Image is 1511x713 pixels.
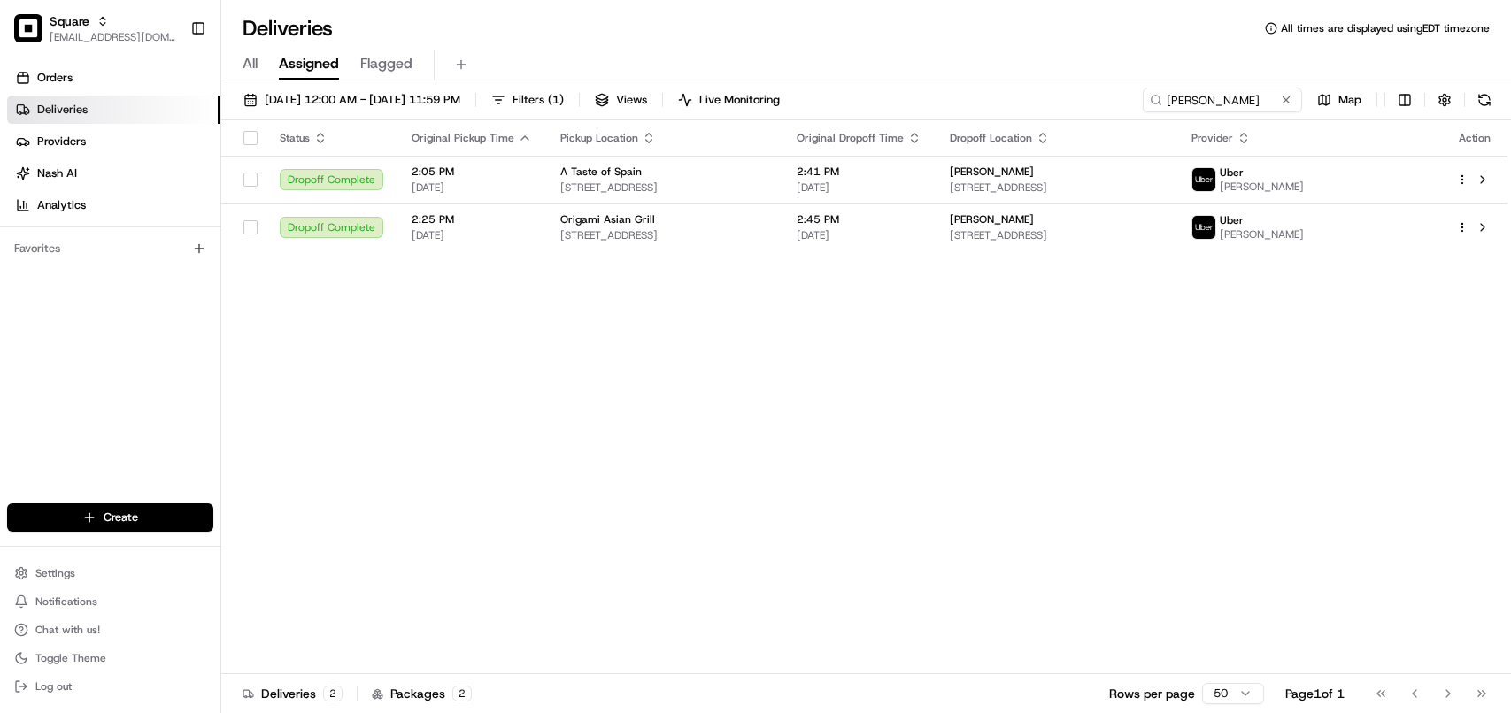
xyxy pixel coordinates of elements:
[412,228,532,242] span: [DATE]
[1285,685,1345,702] div: Page 1 of 1
[1309,88,1369,112] button: Map
[560,180,768,195] span: [STREET_ADDRESS]
[7,646,213,671] button: Toggle Theme
[412,165,532,179] span: 2:05 PM
[7,674,213,699] button: Log out
[452,686,472,701] div: 2
[7,7,183,50] button: SquareSquare[EMAIL_ADDRESS][DOMAIN_NAME]
[35,566,75,580] span: Settings
[35,651,106,665] span: Toggle Theme
[1220,180,1304,194] span: [PERSON_NAME]
[7,589,213,614] button: Notifications
[7,127,220,156] a: Providers
[950,212,1034,226] span: [PERSON_NAME]
[412,180,532,195] span: [DATE]
[483,88,572,112] button: Filters(1)
[35,679,72,694] span: Log out
[950,228,1163,242] span: [STREET_ADDRESS]
[243,53,258,74] span: All
[950,180,1163,195] span: [STREET_ADDRESS]
[560,212,655,226] span: Origami Asian Grill
[950,131,1032,145] span: Dropoff Location
[265,92,460,108] span: [DATE] 12:00 AM - [DATE] 11:59 PM
[14,14,42,42] img: Square
[950,165,1034,179] span: [PERSON_NAME]
[1456,131,1493,145] div: Action
[1220,165,1244,180] span: Uber
[7,159,220,188] a: Nash AI
[560,131,638,145] span: Pickup Location
[50,30,176,44] button: [EMAIL_ADDRESS][DOMAIN_NAME]
[1191,131,1233,145] span: Provider
[360,53,412,74] span: Flagged
[37,70,73,86] span: Orders
[797,165,921,179] span: 2:41 PM
[797,212,921,226] span: 2:45 PM
[797,180,921,195] span: [DATE]
[7,617,213,642] button: Chat with us!
[699,92,780,108] span: Live Monitoring
[560,228,768,242] span: [STREET_ADDRESS]
[7,191,220,219] a: Analytics
[513,92,564,108] span: Filters
[280,131,310,145] span: Status
[1192,216,1215,239] img: uber-new-logo.jpeg
[37,134,86,149] span: Providers
[35,594,97,609] span: Notifications
[670,88,788,112] button: Live Monitoring
[560,165,642,179] span: A Taste of Spain
[243,685,343,702] div: Deliveries
[372,685,472,702] div: Packages
[243,14,333,42] h1: Deliveries
[412,212,532,226] span: 2:25 PM
[35,623,100,637] span: Chat with us!
[50,12,89,30] button: Square
[235,88,468,112] button: [DATE] 12:00 AM - [DATE] 11:59 PM
[1472,88,1497,112] button: Refresh
[1338,92,1361,108] span: Map
[797,131,904,145] span: Original Dropoff Time
[412,131,514,145] span: Original Pickup Time
[7,234,213,263] div: Favorites
[7,561,213,586] button: Settings
[1220,213,1244,227] span: Uber
[1281,21,1490,35] span: All times are displayed using EDT timezone
[548,92,564,108] span: ( 1 )
[1143,88,1302,112] input: Type to search
[37,197,86,213] span: Analytics
[7,96,220,124] a: Deliveries
[587,88,655,112] button: Views
[7,503,213,532] button: Create
[104,510,138,525] span: Create
[279,53,339,74] span: Assigned
[1192,168,1215,191] img: uber-new-logo.jpeg
[797,228,921,242] span: [DATE]
[37,102,88,118] span: Deliveries
[616,92,647,108] span: Views
[323,686,343,701] div: 2
[7,64,220,92] a: Orders
[1220,227,1304,241] span: [PERSON_NAME]
[1109,685,1195,702] p: Rows per page
[37,165,77,181] span: Nash AI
